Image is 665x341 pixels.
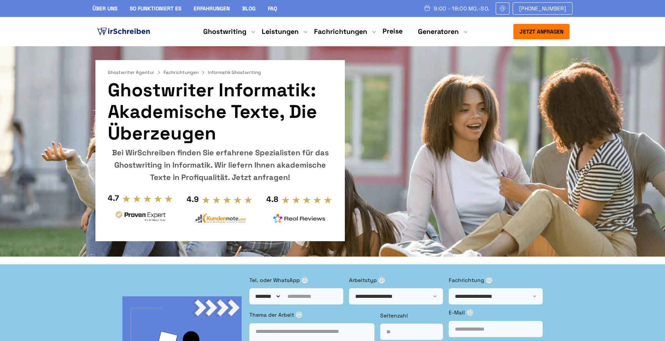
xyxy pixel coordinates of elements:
[108,146,332,183] div: Bei WirSchreiben finden Sie erfahrene Spezialisten für das Ghostwriting in Informatik. Wir liefer...
[349,276,443,284] label: Arbeitstyp
[380,311,443,320] label: Seitenzahl
[114,210,167,224] img: provenexpert
[513,2,573,15] a: [PHONE_NUMBER]
[194,5,230,12] a: Erfahrungen
[281,196,332,204] img: stars
[499,5,506,12] img: Email
[424,5,431,11] img: Schedule
[249,276,343,284] label: Tel. oder WhatsApp
[449,308,543,317] label: E-Mail
[434,5,490,12] span: 9:00 - 18:00 Mo.-So.
[203,27,246,36] a: Ghostwriting
[449,276,543,284] label: Fachrichtung
[208,69,261,76] span: Informatik Ghostwriting
[519,5,566,12] span: [PHONE_NUMBER]
[242,5,256,12] a: Blog
[130,5,181,12] a: So funktioniert es
[194,213,246,223] img: kundennote
[467,309,473,316] span: ⓘ
[249,311,374,319] label: Thema der Arbeit
[383,27,403,35] a: Preise
[108,69,162,76] a: Ghostwriter Agentur
[513,24,570,39] button: Jetzt anfragen
[273,214,326,223] img: realreviews
[268,5,277,12] a: FAQ
[95,26,152,37] img: logo ghostwriter-österreich
[108,79,332,144] h1: Ghostwriter Informatik: Akademische Texte, die überzeugen
[108,192,119,204] div: 4.7
[122,195,173,203] img: stars
[262,27,299,36] a: Leistungen
[266,193,278,205] div: 4.8
[379,277,385,283] span: ⓘ
[314,27,367,36] a: Fachrichtungen
[296,312,302,318] span: ⓘ
[302,277,308,283] span: ⓘ
[187,193,199,205] div: 4.9
[202,196,253,204] img: stars
[418,27,459,36] a: Generatoren
[486,277,492,283] span: ⓘ
[92,5,117,12] a: Über uns
[164,69,206,76] a: Fachrichtungen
